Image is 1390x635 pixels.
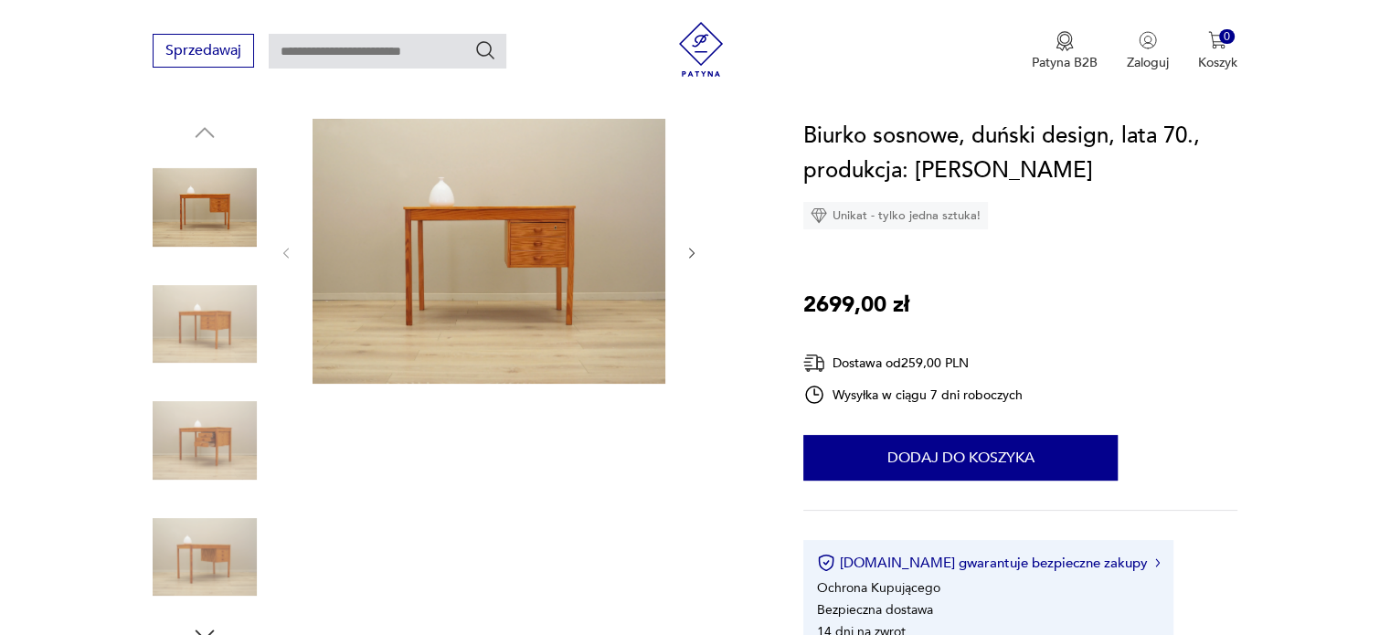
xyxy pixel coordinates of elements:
img: Ikonka użytkownika [1139,31,1157,49]
img: Zdjęcie produktu Biurko sosnowe, duński design, lata 70., produkcja: Dania [313,119,665,384]
img: Zdjęcie produktu Biurko sosnowe, duński design, lata 70., produkcja: Dania [153,388,257,492]
p: Zaloguj [1127,54,1169,71]
button: Zaloguj [1127,31,1169,71]
p: Patyna B2B [1032,54,1098,71]
img: Ikona certyfikatu [817,554,835,572]
p: 2699,00 zł [803,288,909,323]
button: Sprzedawaj [153,34,254,68]
div: 0 [1219,29,1235,45]
p: Koszyk [1198,54,1237,71]
div: Dostawa od 259,00 PLN [803,352,1023,375]
div: Unikat - tylko jedna sztuka! [803,202,988,229]
img: Zdjęcie produktu Biurko sosnowe, duński design, lata 70., produkcja: Dania [153,505,257,609]
button: Dodaj do koszyka [803,435,1118,481]
img: Ikona koszyka [1208,31,1226,49]
img: Ikona dostawy [803,352,825,375]
button: [DOMAIN_NAME] gwarantuje bezpieczne zakupy [817,554,1160,572]
button: Szukaj [474,39,496,61]
img: Ikona medalu [1056,31,1074,51]
img: Ikona strzałki w prawo [1155,558,1161,567]
button: Patyna B2B [1032,31,1098,71]
img: Ikona diamentu [811,207,827,224]
a: Sprzedawaj [153,46,254,58]
li: Bezpieczna dostawa [817,601,933,619]
img: Zdjęcie produktu Biurko sosnowe, duński design, lata 70., produkcja: Dania [153,155,257,259]
img: Zdjęcie produktu Biurko sosnowe, duński design, lata 70., produkcja: Dania [153,272,257,376]
img: Patyna - sklep z meblami i dekoracjami vintage [674,22,728,77]
div: Wysyłka w ciągu 7 dni roboczych [803,384,1023,406]
h1: Biurko sosnowe, duński design, lata 70., produkcja: [PERSON_NAME] [803,119,1237,188]
a: Ikona medaluPatyna B2B [1032,31,1098,71]
li: Ochrona Kupującego [817,579,940,597]
button: 0Koszyk [1198,31,1237,71]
